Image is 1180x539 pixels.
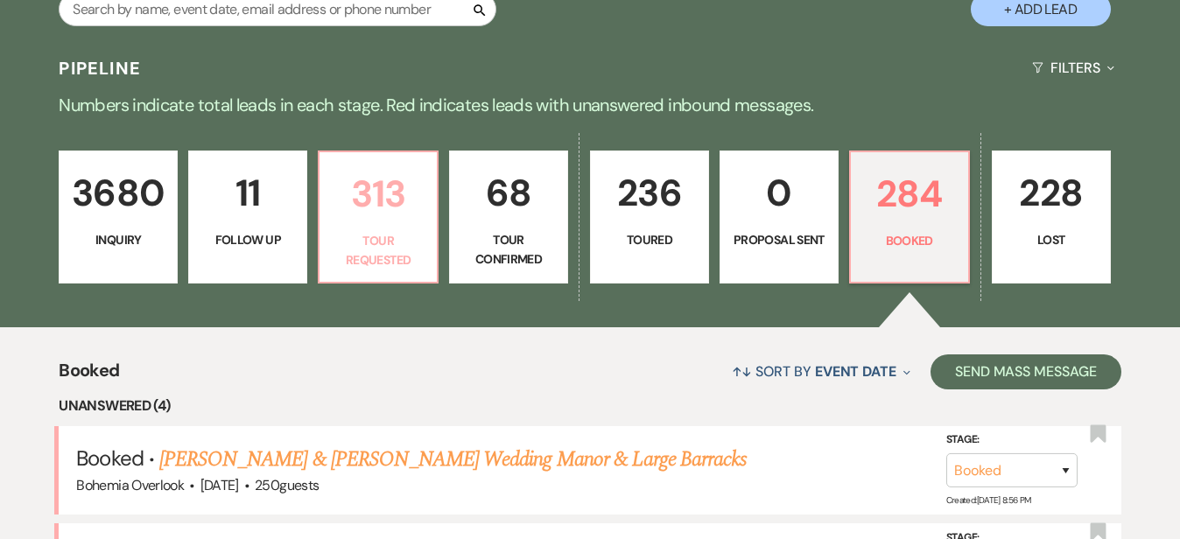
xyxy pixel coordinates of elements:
[200,476,239,494] span: [DATE]
[731,230,827,249] p: Proposal Sent
[330,164,426,223] p: 313
[460,164,557,222] p: 68
[449,150,568,283] a: 68Tour Confirmed
[59,395,1120,417] li: Unanswered (4)
[946,494,1031,506] span: Created: [DATE] 8:56 PM
[70,164,166,222] p: 3680
[70,230,166,249] p: Inquiry
[731,164,827,222] p: 0
[76,476,184,494] span: Bohemia Overlook
[1025,45,1120,91] button: Filters
[861,164,958,223] p: 284
[590,150,709,283] a: 236Toured
[188,150,307,283] a: 11Follow Up
[200,164,296,222] p: 11
[59,150,178,283] a: 3680Inquiry
[76,444,143,472] span: Booked
[601,164,698,222] p: 236
[255,476,319,494] span: 250 guests
[992,150,1111,283] a: 228Lost
[59,357,119,395] span: Booked
[159,444,747,475] a: [PERSON_NAME] & [PERSON_NAME] Wedding Manor & Large Barracks
[725,348,917,395] button: Sort By Event Date
[460,230,557,269] p: Tour Confirmed
[1003,230,1099,249] p: Lost
[601,230,698,249] p: Toured
[815,362,896,381] span: Event Date
[59,56,141,80] h3: Pipeline
[732,362,753,381] span: ↑↓
[1003,164,1099,222] p: 228
[200,230,296,249] p: Follow Up
[330,231,426,270] p: Tour Requested
[849,150,970,283] a: 284Booked
[931,354,1121,389] button: Send Mass Message
[946,430,1078,450] label: Stage:
[318,150,439,283] a: 313Tour Requested
[861,231,958,250] p: Booked
[720,150,839,283] a: 0Proposal Sent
